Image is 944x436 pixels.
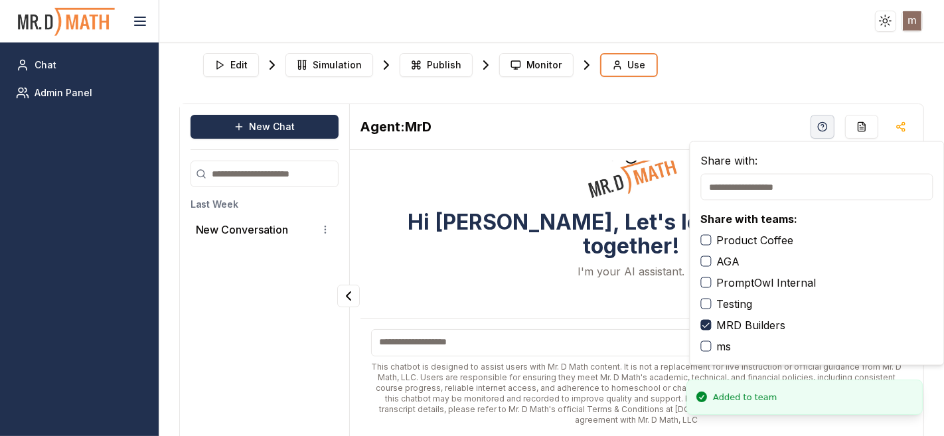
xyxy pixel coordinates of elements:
[317,222,333,238] button: Conversation options
[196,222,289,238] p: New Conversation
[313,58,362,72] span: Simulation
[845,115,878,139] button: Re-Fill Questions
[337,285,360,307] button: Collapse panel
[701,211,933,227] p: Share with teams:
[717,232,794,248] label: Product Coffee
[600,53,658,77] button: Use
[17,4,116,39] img: PromptOwl
[400,53,473,77] button: Publish
[811,115,834,139] button: Help Videos
[717,338,732,354] label: ms
[11,53,148,77] a: Chat
[628,58,646,72] span: Use
[717,254,740,269] label: AGA
[35,86,92,100] span: Admin Panel
[717,317,786,333] label: MRD Builders
[371,362,903,425] div: This chatbot is designed to assist users with Mr. D Math content. It is not a replacement for liv...
[191,198,339,211] h3: Last Week
[360,210,903,258] h3: Hi [PERSON_NAME], Let's learn some math together!
[360,117,432,136] h2: MrD
[717,275,817,291] label: PromptOwl Internal
[35,58,56,72] span: Chat
[713,391,777,404] div: Added to team
[903,11,922,31] img: ACg8ocJF9pzeCqlo4ezUS9X6Xfqcx_FUcdFr9_JrUZCRfvkAGUe5qw=s96-c
[717,296,753,312] label: Testing
[499,53,574,77] button: Monitor
[404,317,859,335] h3: Suggested Questions
[578,263,684,279] p: I'm your AI assistant.
[427,58,461,72] span: Publish
[191,115,339,139] button: New Chat
[203,53,259,77] button: Edit
[11,81,148,105] a: Admin Panel
[526,58,562,72] span: Monitor
[230,58,248,72] span: Edit
[701,153,933,169] h4: Share with:
[285,53,373,77] button: Simulation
